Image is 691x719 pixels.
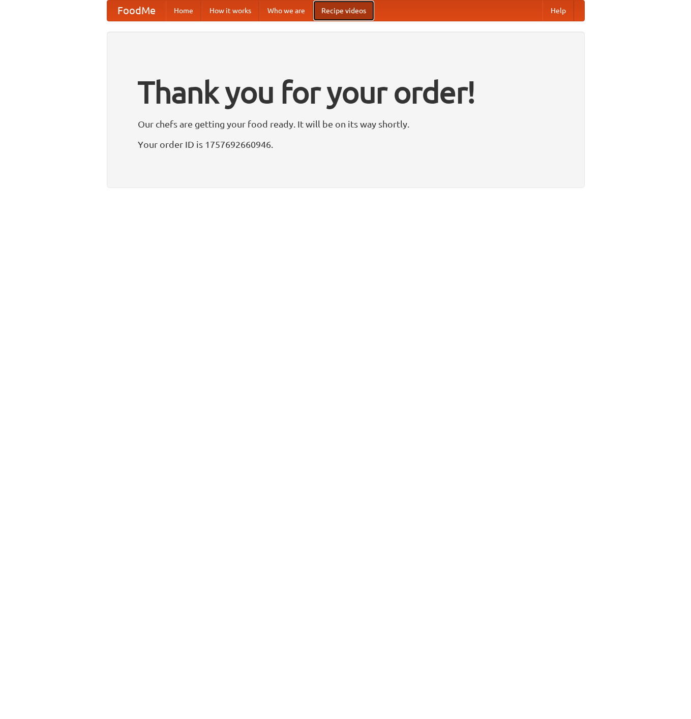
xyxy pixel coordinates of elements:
[313,1,374,21] a: Recipe videos
[201,1,259,21] a: How it works
[543,1,574,21] a: Help
[166,1,201,21] a: Home
[138,137,554,152] p: Your order ID is 1757692660946.
[138,116,554,132] p: Our chefs are getting your food ready. It will be on its way shortly.
[107,1,166,21] a: FoodMe
[259,1,313,21] a: Who we are
[138,68,554,116] h1: Thank you for your order!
